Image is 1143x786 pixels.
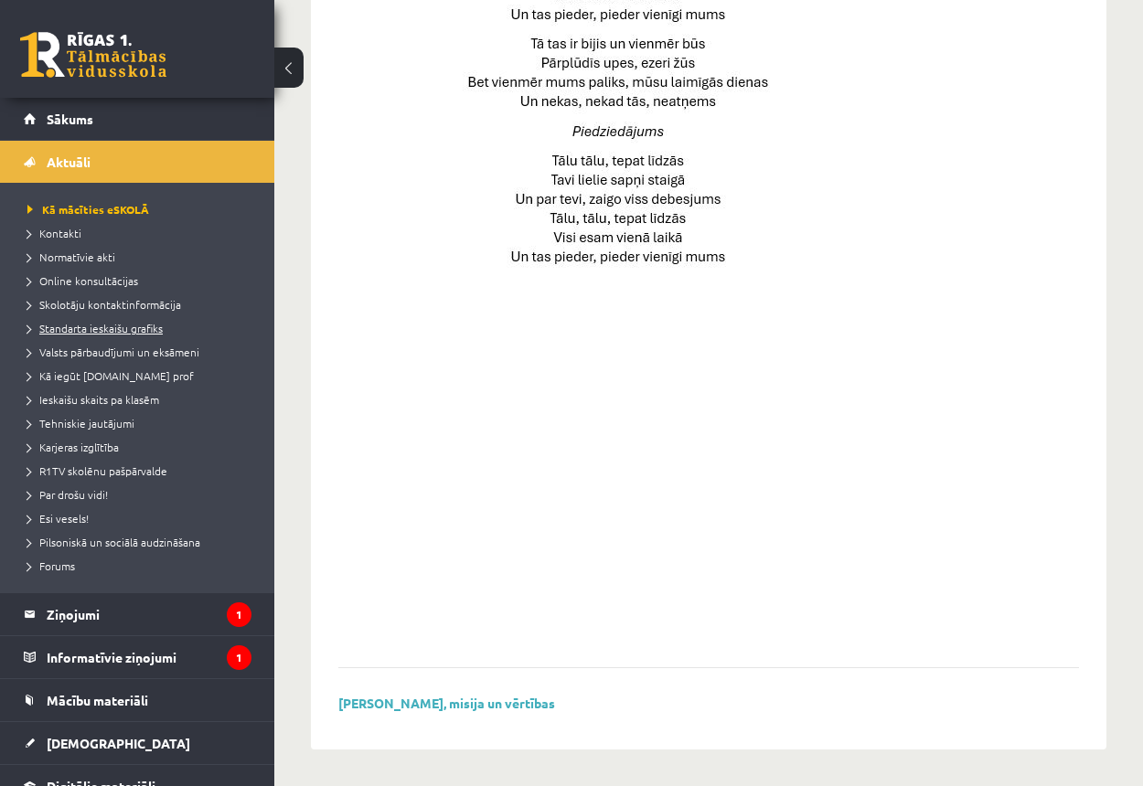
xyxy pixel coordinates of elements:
a: Normatīvie akti [27,249,256,265]
a: Online konsultācijas [27,272,256,289]
span: Kā iegūt [DOMAIN_NAME] prof [27,368,194,383]
span: Skolotāju kontaktinformācija [27,297,181,312]
span: Sākums [47,111,93,127]
span: Par drošu vidi! [27,487,108,502]
a: Rīgas 1. Tālmācības vidusskola [20,32,166,78]
a: Mācību materiāli [24,679,251,721]
a: [DEMOGRAPHIC_DATA] [24,722,251,764]
a: Kā iegūt [DOMAIN_NAME] prof [27,367,256,384]
a: Forums [27,558,256,574]
a: Sākums [24,98,251,140]
a: Tehniskie jautājumi [27,415,256,431]
a: Par drošu vidi! [27,486,256,503]
legend: Informatīvie ziņojumi [47,636,251,678]
i: 1 [227,645,251,670]
span: Standarta ieskaišu grafiks [27,321,163,335]
span: Ieskaišu skaits pa klasēm [27,392,159,407]
a: Aktuāli [24,141,251,183]
span: Forums [27,558,75,573]
a: Ziņojumi1 [24,593,251,635]
span: Mācību materiāli [47,692,148,708]
a: Karjeras izglītība [27,439,256,455]
span: Valsts pārbaudījumi un eksāmeni [27,345,199,359]
span: Aktuāli [47,154,91,170]
a: Valsts pārbaudījumi un eksāmeni [27,344,256,360]
span: Normatīvie akti [27,250,115,264]
a: R1TV skolēnu pašpārvalde [27,462,256,479]
i: 1 [227,602,251,627]
span: Online konsultācijas [27,273,138,288]
a: Kā mācīties eSKOLĀ [27,201,256,218]
span: Tehniskie jautājumi [27,416,134,430]
span: [DEMOGRAPHIC_DATA] [47,735,190,751]
a: Skolotāju kontaktinformācija [27,296,256,313]
a: Ieskaišu skaits pa klasēm [27,391,256,408]
a: Informatīvie ziņojumi1 [24,636,251,678]
span: Kā mācīties eSKOLĀ [27,202,149,217]
span: Karjeras izglītība [27,440,119,454]
a: Pilsoniskā un sociālā audzināšana [27,534,256,550]
span: Esi vesels! [27,511,89,526]
legend: Ziņojumi [47,593,251,635]
a: [PERSON_NAME], misija un vērtības [338,695,555,711]
span: R1TV skolēnu pašpārvalde [27,463,167,478]
span: Pilsoniskā un sociālā audzināšana [27,535,200,549]
a: Esi vesels! [27,510,256,526]
a: Kontakti [27,225,256,241]
a: Standarta ieskaišu grafiks [27,320,256,336]
span: Kontakti [27,226,81,240]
